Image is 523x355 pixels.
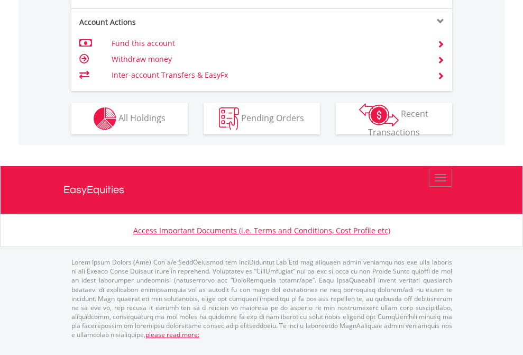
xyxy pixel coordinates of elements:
[112,67,424,83] td: Inter-account Transfers & EasyFx
[71,258,452,339] p: Lorem Ipsum Dolors (Ame) Con a/e SeddOeiusmod tem InciDiduntut Lab Etd mag aliquaen admin veniamq...
[118,112,166,123] span: All Holdings
[204,103,320,134] button: Pending Orders
[112,51,424,67] td: Withdraw money
[71,103,188,134] button: All Holdings
[359,103,399,126] img: transactions-zar-wht.png
[94,107,116,130] img: holdings-wht.png
[112,35,424,51] td: Fund this account
[71,17,262,28] div: Account Actions
[145,330,199,339] a: please read more:
[219,107,239,130] img: pending_instructions-wht.png
[336,103,452,134] button: Recent Transactions
[63,166,460,214] a: EasyEquities
[241,112,304,123] span: Pending Orders
[133,225,390,235] a: Access Important Documents (i.e. Terms and Conditions, Cost Profile etc)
